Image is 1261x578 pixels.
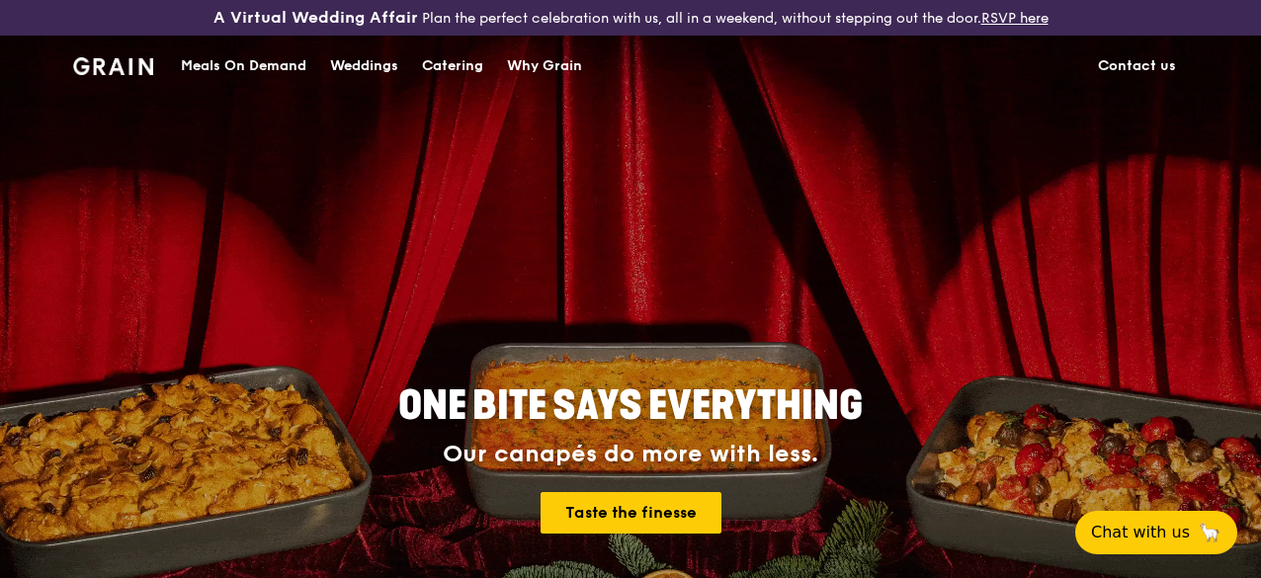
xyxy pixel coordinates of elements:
div: Our canapés do more with less. [275,441,986,468]
div: Why Grain [507,37,582,96]
div: Catering [422,37,483,96]
button: Chat with us🦙 [1075,511,1237,554]
a: Contact us [1086,37,1188,96]
a: GrainGrain [73,35,153,94]
a: RSVP here [981,10,1049,27]
span: 🦙 [1198,521,1221,544]
a: Taste the finesse [541,492,721,534]
span: ONE BITE SAYS EVERYTHING [398,382,863,430]
div: Weddings [330,37,398,96]
a: Weddings [318,37,410,96]
a: Why Grain [495,37,594,96]
span: Chat with us [1091,521,1190,544]
h3: A Virtual Wedding Affair [213,8,418,28]
a: Catering [410,37,495,96]
div: Meals On Demand [181,37,306,96]
img: Grain [73,57,153,75]
div: Plan the perfect celebration with us, all in a weekend, without stepping out the door. [210,8,1051,28]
